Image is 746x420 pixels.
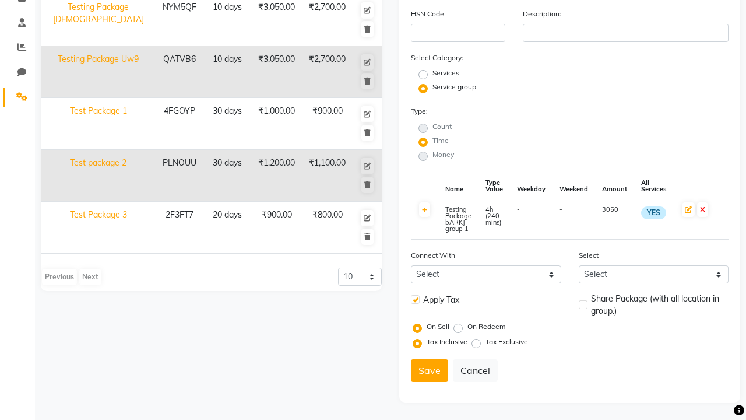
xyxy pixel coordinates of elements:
[432,135,449,146] label: Time
[411,52,463,63] label: Select Category:
[411,106,428,117] label: Type:
[595,173,634,199] th: Amount
[41,150,156,202] td: Test package 2
[423,294,459,306] span: Apply Tax
[251,98,302,150] td: ₹1,000.00
[510,173,553,199] th: Weekday
[438,173,478,199] th: Name
[251,46,302,98] td: ₹3,050.00
[41,202,156,254] td: Test Package 3
[523,9,561,19] label: Description:
[595,199,634,240] td: 3050
[302,150,353,202] td: ₹1,100.00
[411,9,444,19] label: HSN Code
[203,46,251,98] td: 10 days
[251,150,302,202] td: ₹1,200.00
[41,46,156,98] td: Testing Package Uw9
[432,149,454,160] label: Money
[427,321,449,332] label: On Sell
[641,206,666,219] span: YES
[302,202,353,254] td: ₹800.00
[427,337,467,347] label: Tax Inclusive
[411,359,448,381] button: Save
[591,293,729,317] span: Share Package (with all location in group.)
[302,98,353,150] td: ₹900.00
[411,250,455,261] label: Connect With
[432,68,459,78] label: Services
[156,98,203,150] td: 4FGOYP
[203,202,251,254] td: 20 days
[41,98,156,150] td: Test Package 1
[251,202,302,254] td: ₹900.00
[203,150,251,202] td: 30 days
[438,199,478,240] td: Testing Package bARKJ group 1
[485,337,528,347] label: Tax Exclusive
[579,250,599,261] label: Select
[302,46,353,98] td: ₹2,700.00
[553,173,595,199] th: Weekend
[559,205,562,213] span: -
[203,98,251,150] td: 30 days
[156,46,203,98] td: QATVB6
[634,173,674,199] th: All Services
[453,359,498,381] button: Cancel
[478,173,510,199] th: Type Value
[156,150,203,202] td: PLNOUU
[156,202,203,254] td: 2F3FT7
[432,121,452,132] label: Count
[517,205,520,213] span: -
[467,321,506,332] label: On Redeem
[478,199,510,240] td: 4h (240 mins)
[432,82,476,92] label: Service group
